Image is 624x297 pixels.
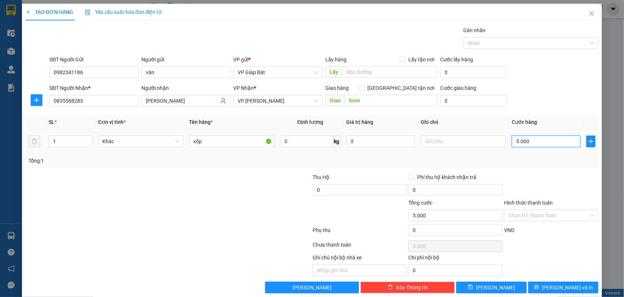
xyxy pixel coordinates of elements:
[84,141,92,147] span: Decrease Value
[396,283,428,292] span: Xóa Thông tin
[333,136,341,147] span: kg
[408,254,503,264] div: Chi phí nội bộ
[476,283,515,292] span: [PERSON_NAME]
[456,282,526,293] button: save[PERSON_NAME]
[587,138,595,144] span: plus
[49,119,54,125] span: SL
[512,119,537,125] span: Cước hàng
[342,66,438,78] input: Dọc đường
[85,9,91,15] img: icon
[418,115,509,129] th: Ghi chú
[347,136,415,147] input: 0
[84,136,92,141] span: Increase Value
[325,95,345,106] span: Giao
[23,15,73,26] span: Số 939 Giải Phóng (Đối diện Ga Giáp Bát)
[31,94,42,106] button: plus
[49,84,139,92] div: SĐT Người Nhận
[440,85,477,91] label: Cước giao hàng
[586,136,595,147] button: plus
[408,200,432,206] span: Tổng cước
[30,42,67,57] strong: PHIẾU GỬI HÀNG
[313,264,407,276] input: Nhập ghi chú
[534,285,539,290] span: printer
[542,283,593,292] span: [PERSON_NAME] và In
[414,173,479,181] span: Phí thu hộ khách nhận trả
[234,56,323,64] div: VP gửi
[220,98,226,104] span: user-add
[98,119,126,125] span: Đơn vị tính
[49,56,139,64] div: SĐT Người Gửi
[238,67,318,78] span: VP Giáp Bát
[347,119,374,125] span: Giá trị hàng
[298,119,324,125] span: Định lượng
[464,27,486,33] label: Gán nhãn
[528,282,598,293] button: printer[PERSON_NAME] và In
[421,136,506,147] input: Ghi Chú
[589,11,595,16] span: close
[234,85,254,91] span: VP Nhận
[26,9,31,15] span: plus
[85,9,162,15] span: Yêu cầu xuất hóa đơn điện tử
[504,200,553,206] label: Hình thức thanh toán
[582,4,602,24] button: Close
[360,282,455,293] button: deleteXóa Thông tin
[29,136,40,147] button: delete
[238,95,318,106] span: VP Nguyễn Văn Linh
[4,18,22,44] img: logo
[189,136,275,147] input: VD: Bàn, Ghế
[325,57,347,62] span: Lấy hàng
[86,137,91,141] span: up
[313,174,329,180] span: Thu Hộ
[313,254,407,264] div: Ghi chú nội bộ nhà xe
[312,241,408,254] div: Chưa thanh toán
[86,142,91,146] span: down
[23,35,74,40] span: 15H-06438 (0915289460)
[440,95,507,107] input: Cước giao hàng
[30,4,67,14] span: Kết Đoàn
[325,66,342,78] span: Lấy
[75,25,112,33] span: GB08250127
[31,97,42,103] span: plus
[141,84,231,92] div: Người nhận
[26,9,73,15] span: TẠO ĐƠN HÀNG
[189,119,213,125] span: Tên hàng
[265,282,359,293] button: [PERSON_NAME]
[365,84,438,92] span: [GEOGRAPHIC_DATA] tận nơi
[388,285,393,290] span: delete
[141,56,231,64] div: Người gửi
[504,227,514,233] span: VND
[39,28,58,33] span: 19003239
[312,226,408,239] div: Phụ thu
[103,136,179,147] span: Khác
[292,283,332,292] span: [PERSON_NAME]
[325,85,349,91] span: Giao hàng
[440,66,507,78] input: Cước lấy hàng
[345,95,438,106] input: Dọc đường
[440,57,473,62] label: Cước lấy hàng
[406,56,438,64] span: Lấy tận nơi
[29,157,241,165] div: Tổng: 1
[468,285,473,290] span: save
